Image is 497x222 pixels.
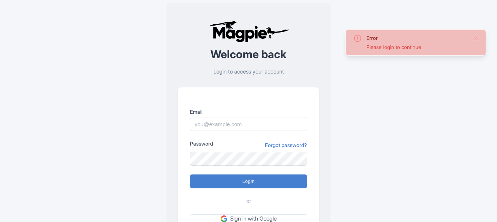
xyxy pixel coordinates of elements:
[190,117,307,131] input: you@example.com
[178,68,319,76] p: Login to access your account
[265,141,307,149] a: Forgot password?
[208,20,290,42] img: logo-ab69f6fb50320c5b225c76a69d11143b.png
[366,43,467,51] div: Please login to continue
[190,140,213,147] label: Password
[221,215,227,222] img: google.svg
[190,108,307,116] label: Email
[178,48,319,60] h2: Welcome back
[366,34,467,42] div: Error
[246,197,251,206] span: or
[190,174,307,188] input: Login
[472,34,478,43] button: Close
